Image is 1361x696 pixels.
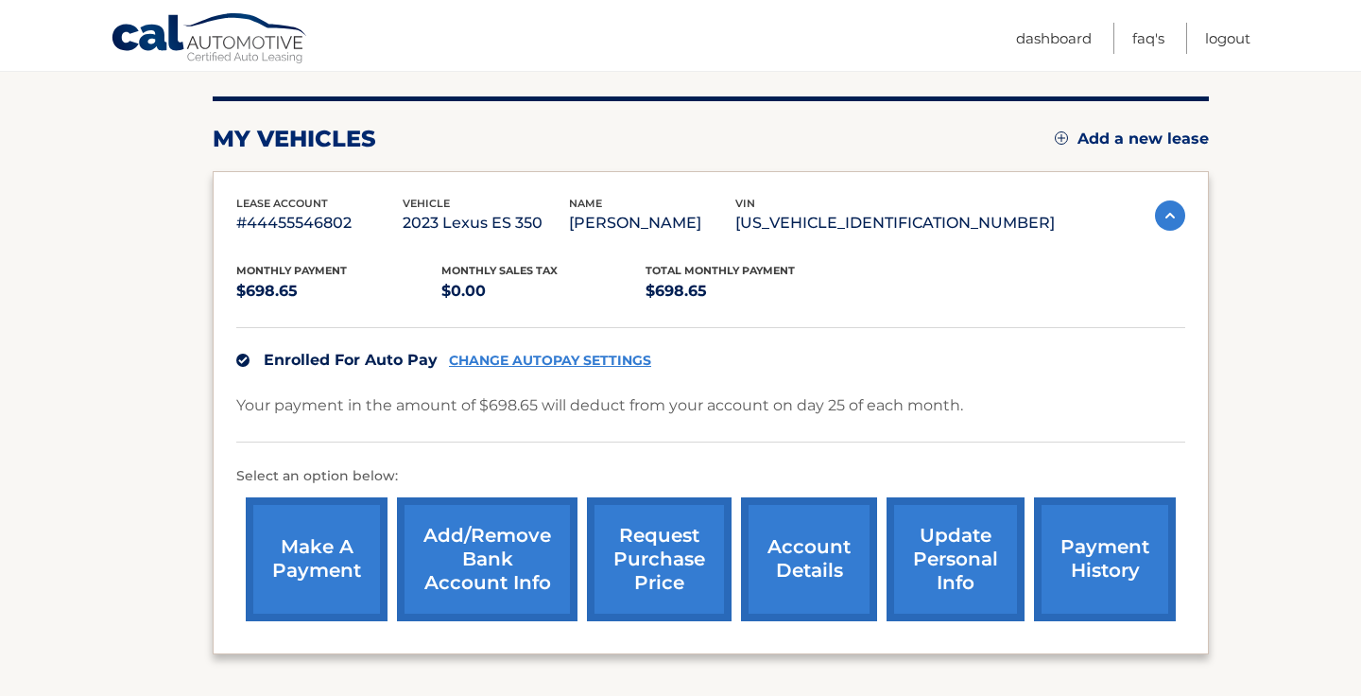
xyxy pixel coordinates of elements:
a: request purchase price [587,497,732,621]
p: [US_VEHICLE_IDENTIFICATION_NUMBER] [735,210,1055,236]
a: Add/Remove bank account info [397,497,577,621]
a: payment history [1034,497,1176,621]
a: Dashboard [1016,23,1092,54]
img: add.svg [1055,131,1068,145]
a: Logout [1205,23,1250,54]
p: $698.65 [646,278,851,304]
span: vehicle [403,197,450,210]
span: Enrolled For Auto Pay [264,351,438,369]
img: check.svg [236,354,250,367]
p: Your payment in the amount of $698.65 will deduct from your account on day 25 of each month. [236,392,963,419]
span: Monthly sales Tax [441,264,558,277]
a: make a payment [246,497,388,621]
a: account details [741,497,877,621]
a: update personal info [887,497,1025,621]
p: 2023 Lexus ES 350 [403,210,569,236]
p: $0.00 [441,278,646,304]
a: Cal Automotive [111,12,309,67]
span: Monthly Payment [236,264,347,277]
p: $698.65 [236,278,441,304]
p: Select an option below: [236,465,1185,488]
span: vin [735,197,755,210]
p: #44455546802 [236,210,403,236]
span: Total Monthly Payment [646,264,795,277]
a: FAQ's [1132,23,1164,54]
span: name [569,197,602,210]
a: Add a new lease [1055,130,1209,148]
a: CHANGE AUTOPAY SETTINGS [449,353,651,369]
p: [PERSON_NAME] [569,210,735,236]
span: lease account [236,197,328,210]
img: accordion-active.svg [1155,200,1185,231]
h2: my vehicles [213,125,376,153]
